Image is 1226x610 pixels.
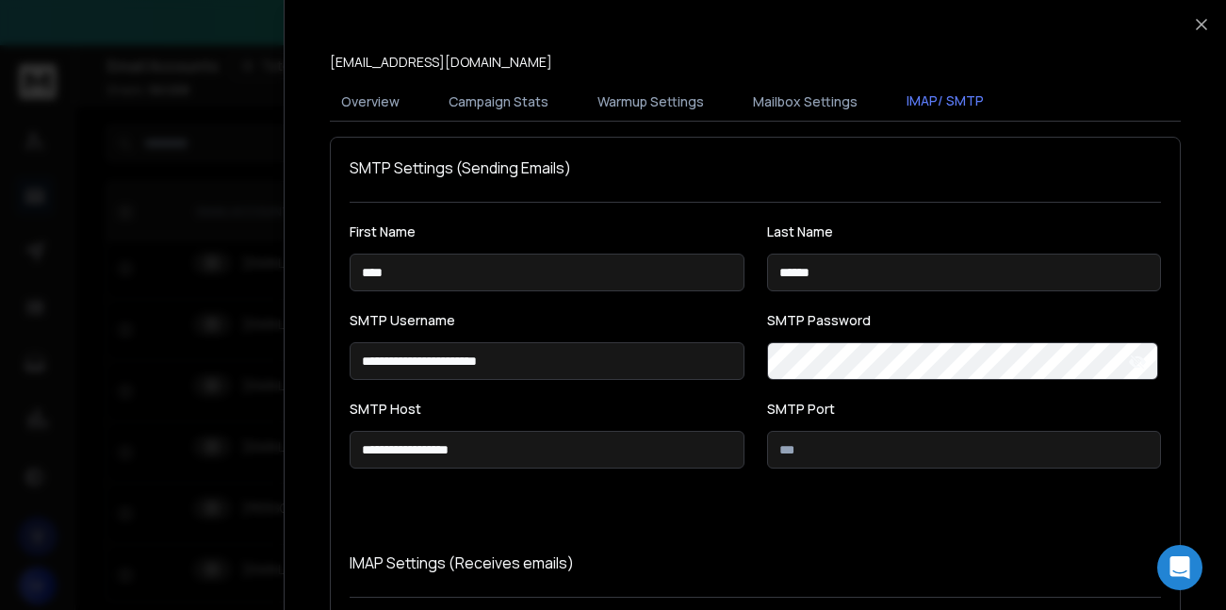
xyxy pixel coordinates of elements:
[767,403,1162,416] label: SMTP Port
[330,53,552,72] p: [EMAIL_ADDRESS][DOMAIN_NAME]
[586,81,715,123] button: Warmup Settings
[350,225,744,239] label: First Name
[330,81,411,123] button: Overview
[742,81,869,123] button: Mailbox Settings
[350,157,1161,179] h1: SMTP Settings (Sending Emails)
[350,403,744,416] label: SMTP Host
[767,225,1162,239] label: Last Name
[1157,545,1202,590] div: Open Intercom Messenger
[437,81,560,123] button: Campaign Stats
[767,314,1162,327] label: SMTP Password
[350,314,744,327] label: SMTP Username
[895,80,995,124] button: IMAP/ SMTP
[350,552,1161,574] p: IMAP Settings (Receives emails)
